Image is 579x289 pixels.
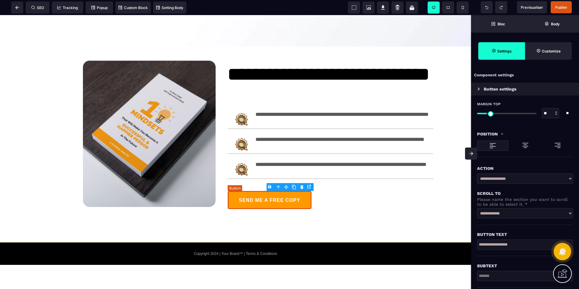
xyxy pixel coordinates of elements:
[542,49,561,53] strong: Customize
[234,146,249,162] img: bd2dbc017025885eb26d68fd8e748303_1F572D9D-6342-4DA2-91B5-4F1FFF7393A9_copie.PNG
[555,5,567,10] span: Publier
[234,121,249,137] img: bd2dbc017025885eb26d68fd8e748303_1F572D9D-6342-4DA2-91B5-4F1FFF7393A9_copie.PNG
[471,69,579,81] div: Component settings
[525,42,572,60] span: Open Style Manager
[501,132,504,135] img: loading
[362,2,375,14] span: Screenshot
[477,262,573,269] div: Subtext
[521,5,543,10] span: Previsualiser
[477,190,573,197] div: Scroll To
[471,15,525,33] span: Open Blocks
[31,5,44,10] span: SEO
[484,85,517,93] p: Button settings
[119,5,148,10] span: Custom Block
[477,102,501,106] span: Margin Top
[478,42,525,60] span: Settings
[57,5,78,10] span: Tracking
[477,130,498,138] p: Position
[477,231,573,238] div: Button Text
[156,5,183,10] span: Setting Body
[477,197,573,207] p: Please name the section you want to scroll to be able to select it. *
[498,22,505,26] strong: Bloc
[306,183,314,190] div: Open the link Modal
[478,87,480,91] img: loading
[522,142,529,149] img: loading
[477,165,573,172] div: Action
[525,15,579,33] span: Open Layer Manager
[517,1,547,13] span: Preview
[554,142,561,149] img: loading
[348,2,360,14] span: View components
[91,5,108,10] span: Popup
[489,142,496,149] img: loading
[551,22,560,26] strong: Body
[83,46,216,192] img: 442018b39380bf1ed668b8d77cc4a283_book_3.png
[497,49,512,53] strong: Settings
[234,96,249,112] img: bd2dbc017025885eb26d68fd8e748303_1F572D9D-6342-4DA2-91B5-4F1FFF7393A9_copie.PNG
[228,176,312,194] button: SEND ME A FREE COPY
